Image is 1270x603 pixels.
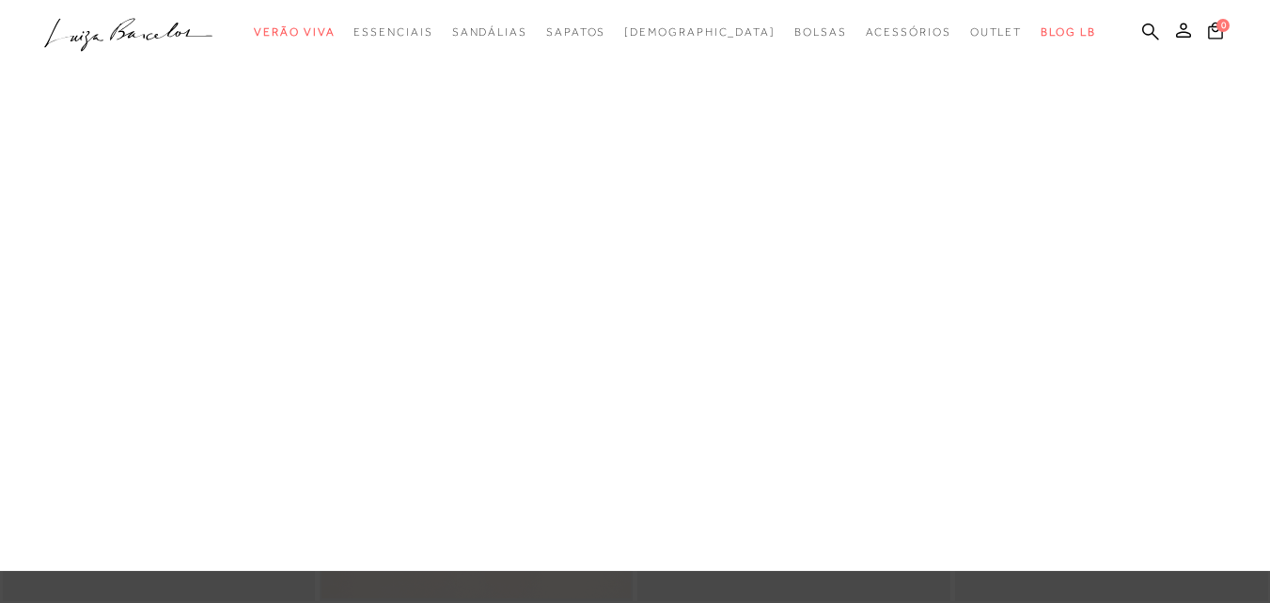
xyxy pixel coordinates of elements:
span: BLOG LB [1041,25,1095,39]
a: categoryNavScreenReaderText [546,15,605,50]
button: 0 [1202,21,1229,46]
a: categoryNavScreenReaderText [353,15,432,50]
span: Outlet [970,25,1023,39]
span: Sandálias [452,25,527,39]
a: categoryNavScreenReaderText [794,15,847,50]
span: Essenciais [353,25,432,39]
a: categoryNavScreenReaderText [970,15,1023,50]
span: Acessórios [866,25,951,39]
a: categoryNavScreenReaderText [452,15,527,50]
span: [DEMOGRAPHIC_DATA] [624,25,776,39]
span: Verão Viva [254,25,335,39]
a: categoryNavScreenReaderText [866,15,951,50]
a: BLOG LB [1041,15,1095,50]
span: 0 [1216,19,1230,32]
span: Sapatos [546,25,605,39]
a: noSubCategoriesText [624,15,776,50]
a: categoryNavScreenReaderText [254,15,335,50]
span: Bolsas [794,25,847,39]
